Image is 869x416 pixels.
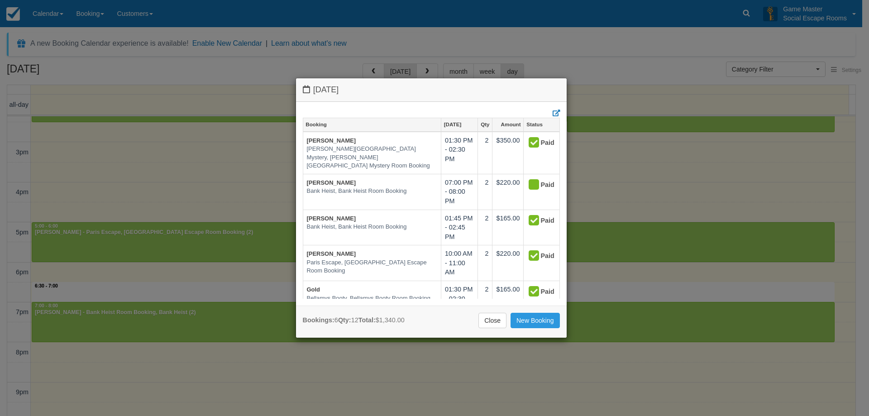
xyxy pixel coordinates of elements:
a: Status [524,118,559,131]
a: Amount [492,118,523,131]
em: Bellamys Booty, Bellamys Booty Room Booking [307,294,437,303]
td: $165.00 [492,281,524,316]
em: Paris Escape, [GEOGRAPHIC_DATA] Escape Room Booking [307,258,437,275]
strong: Total: [358,316,376,324]
td: 2 [478,245,492,281]
div: Paid [527,285,548,299]
div: Paid [527,249,548,263]
a: [PERSON_NAME] [307,137,356,144]
div: Paid [527,136,548,150]
div: Paid [527,178,548,192]
h4: [DATE] [303,85,560,95]
td: 2 [478,281,492,316]
td: $220.00 [492,174,524,210]
a: New Booking [511,313,560,328]
strong: Bookings: [303,316,334,324]
strong: Qty: [338,316,351,324]
td: 01:30 PM - 02:30 PM [441,281,477,316]
td: $165.00 [492,210,524,245]
div: 6 12 $1,340.00 [303,316,405,325]
td: 07:00 PM - 08:00 PM [441,174,477,210]
a: Close [478,313,506,328]
a: Gold [307,286,320,293]
td: 01:45 PM - 02:45 PM [441,210,477,245]
a: Booking [303,118,441,131]
a: [DATE] [441,118,477,131]
td: 2 [478,210,492,245]
em: Bank Heist, Bank Heist Room Booking [307,223,437,231]
td: 01:30 PM - 02:30 PM [441,132,477,174]
td: $350.00 [492,132,524,174]
div: Paid [527,214,548,228]
em: Bank Heist, Bank Heist Room Booking [307,187,437,196]
td: $220.00 [492,245,524,281]
a: Qty [478,118,492,131]
a: [PERSON_NAME] [307,179,356,186]
em: [PERSON_NAME][GEOGRAPHIC_DATA] Mystery, [PERSON_NAME][GEOGRAPHIC_DATA] Mystery Room Booking [307,145,437,170]
a: [PERSON_NAME] [307,250,356,257]
td: 2 [478,132,492,174]
a: [PERSON_NAME] [307,215,356,222]
td: 2 [478,174,492,210]
td: 10:00 AM - 11:00 AM [441,245,477,281]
